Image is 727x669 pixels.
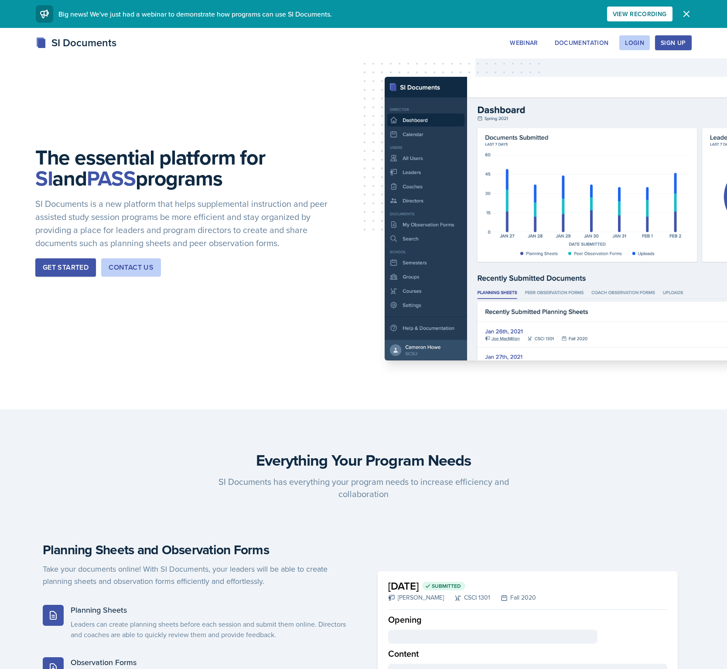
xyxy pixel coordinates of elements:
[549,35,614,50] button: Documentation
[388,578,536,594] h2: [DATE]
[613,10,667,17] div: View Recording
[101,258,161,277] button: Contact Us
[432,583,461,590] span: Submitted
[58,9,332,19] span: Big news! We've just had a webinar to demonstrate how programs can use SI Documents.
[43,542,357,558] h4: Planning Sheets and Observation Forms
[71,657,357,668] h5: Observation Forms
[510,39,538,46] div: Webinar
[619,35,650,50] button: Login
[388,613,667,630] div: Opening
[388,593,444,602] div: [PERSON_NAME]
[196,476,531,500] p: SI Documents has everything your program needs to increase efficiency and collaboration
[43,451,685,469] h3: Everything Your Program Needs
[109,262,154,273] div: Contact Us
[43,563,357,587] p: Take your documents online! With SI Documents, your leaders will be able to create planning sheet...
[35,258,96,277] button: Get Started
[490,593,536,602] div: Fall 2020
[388,644,667,664] div: Content
[661,39,686,46] div: Sign Up
[43,262,89,273] div: Get Started
[655,35,691,50] button: Sign Up
[625,39,644,46] div: Login
[444,593,490,602] div: CSCI 1301
[36,35,116,51] div: SI Documents
[555,39,609,46] div: Documentation
[71,605,357,615] h5: Planning Sheets
[71,619,357,640] p: Leaders can create planning sheets before each session and submit them online. Directors and coac...
[504,35,543,50] button: Webinar
[607,7,672,21] button: View Recording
